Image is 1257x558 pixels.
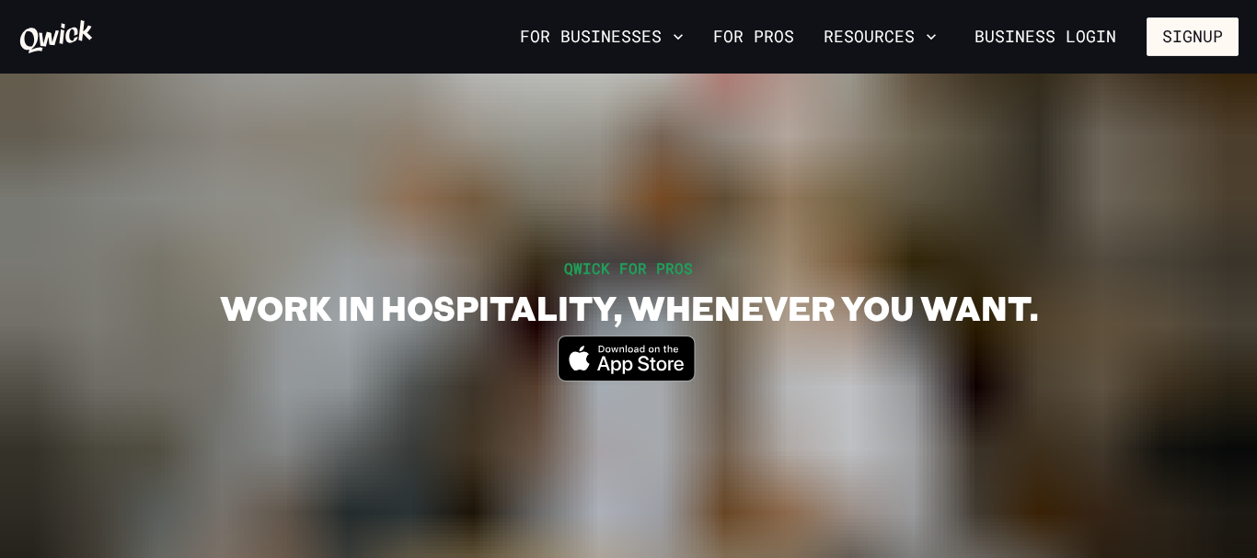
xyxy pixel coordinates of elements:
[558,366,696,385] a: Download on the App Store
[220,287,1038,328] h1: WORK IN HOSPITALITY, WHENEVER YOU WANT.
[959,17,1132,56] a: Business Login
[564,258,693,278] span: QWICK FOR PROS
[706,21,801,52] a: For Pros
[1147,17,1239,56] button: Signup
[816,21,944,52] button: Resources
[513,21,691,52] button: For Businesses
